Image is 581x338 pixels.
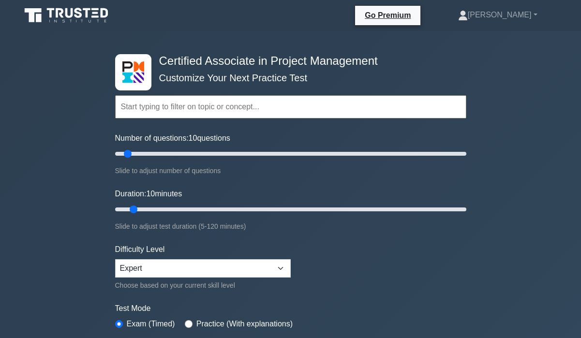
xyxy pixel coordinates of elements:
input: Start typing to filter on topic or concept... [115,95,466,118]
label: Practice (With explanations) [196,318,293,330]
div: Slide to adjust test duration (5-120 minutes) [115,220,466,232]
a: Go Premium [359,9,417,21]
label: Difficulty Level [115,244,165,255]
label: Duration: minutes [115,188,182,200]
h4: Certified Associate in Project Management [155,54,419,68]
label: Test Mode [115,303,466,314]
div: Choose based on your current skill level [115,279,291,291]
span: 10 [146,190,155,198]
span: 10 [189,134,197,142]
label: Number of questions: questions [115,132,230,144]
label: Exam (Timed) [127,318,175,330]
a: [PERSON_NAME] [435,5,561,25]
div: Slide to adjust number of questions [115,165,466,176]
